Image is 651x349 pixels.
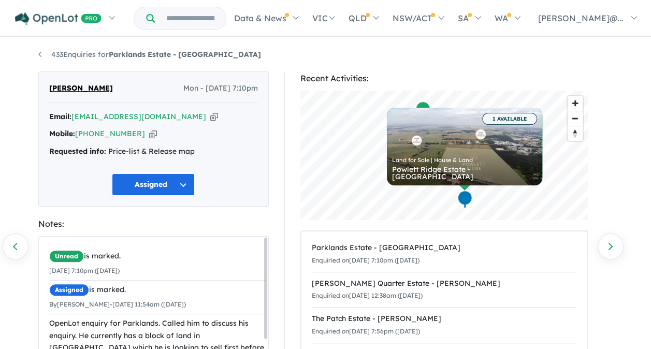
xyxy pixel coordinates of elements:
span: 1 AVAILABLE [482,113,537,125]
div: [PERSON_NAME] Quarter Estate - [PERSON_NAME] [312,278,576,290]
a: Parklands Estate - [GEOGRAPHIC_DATA]Enquiried on[DATE] 7:10pm ([DATE]) [312,237,576,272]
div: Price-list & Release map [49,146,258,158]
input: Try estate name, suburb, builder or developer [157,7,224,30]
span: Unread [49,250,84,263]
div: Parklands Estate - [GEOGRAPHIC_DATA] [312,242,576,254]
strong: Requested info: [49,147,106,156]
button: Assigned [112,173,195,196]
div: Map marker [415,103,431,122]
nav: breadcrumb [38,49,613,61]
div: Map marker [457,190,472,209]
span: [PERSON_NAME] [49,82,113,95]
small: Enquiried on [DATE] 12:38am ([DATE]) [312,292,423,299]
canvas: Map [300,91,588,220]
a: 433Enquiries forParklands Estate - [GEOGRAPHIC_DATA] [38,50,261,59]
div: is marked. [49,284,266,296]
span: Assigned [49,284,89,296]
div: Recent Activities: [300,71,588,85]
button: Zoom out [568,111,583,126]
div: Notes: [38,217,269,231]
button: Copy [210,111,218,122]
span: Mon - [DATE] 7:10pm [183,82,258,95]
a: [PHONE_NUMBER] [75,129,145,138]
div: is marked. [49,250,266,263]
button: Copy [149,128,157,139]
strong: Mobile: [49,129,75,138]
img: Openlot PRO Logo White [15,12,102,25]
a: [EMAIL_ADDRESS][DOMAIN_NAME] [71,112,206,121]
div: Land for Sale | House & Land [392,157,537,163]
div: Map marker [415,101,430,120]
small: [DATE] 7:10pm ([DATE]) [49,267,120,274]
div: The Patch Estate - [PERSON_NAME] [312,313,576,325]
a: The Patch Estate - [PERSON_NAME]Enquiried on[DATE] 7:56pm ([DATE]) [312,307,576,343]
strong: Parklands Estate - [GEOGRAPHIC_DATA] [109,50,261,59]
small: Enquiried on [DATE] 7:10pm ([DATE]) [312,256,419,264]
small: Enquiried on [DATE] 7:56pm ([DATE]) [312,327,420,335]
strong: Email: [49,112,71,121]
a: 1 AVAILABLE Land for Sale | House & Land Powlett Ridge Estate - [GEOGRAPHIC_DATA] [387,108,542,185]
div: Powlett Ridge Estate - [GEOGRAPHIC_DATA] [392,166,537,180]
a: [PERSON_NAME] Quarter Estate - [PERSON_NAME]Enquiried on[DATE] 12:38am ([DATE]) [312,272,576,308]
button: Reset bearing to north [568,126,583,141]
span: [PERSON_NAME]@... [538,13,624,23]
small: By [PERSON_NAME] - [DATE] 11:54am ([DATE]) [49,300,186,308]
div: Map marker [456,191,472,210]
button: Zoom in [568,96,583,111]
